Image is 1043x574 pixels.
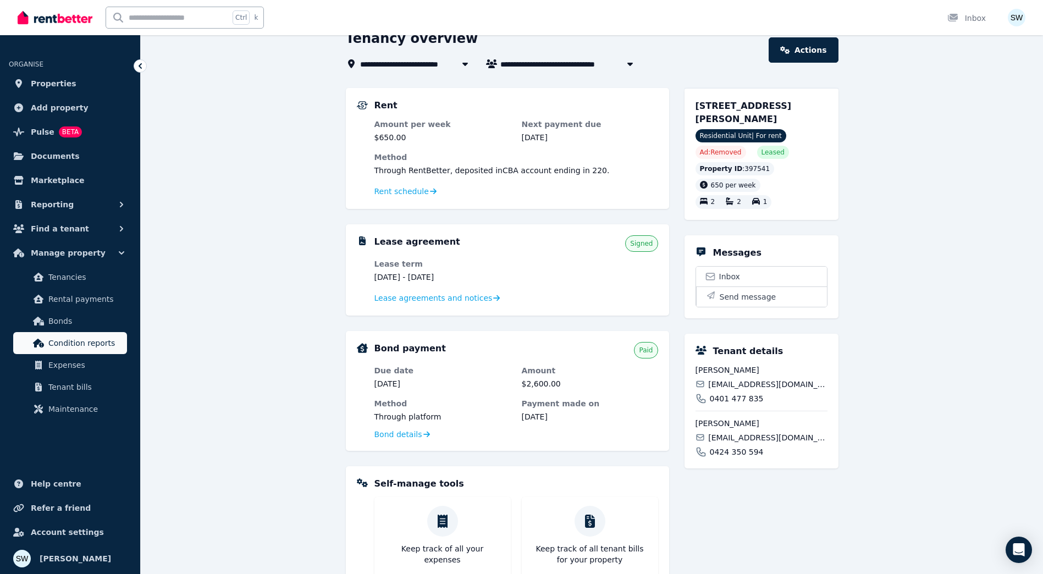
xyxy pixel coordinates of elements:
span: Tenancies [48,271,123,284]
a: Inbox [696,267,827,286]
img: RentBetter [18,9,92,26]
span: 650 per week [711,181,756,189]
span: [EMAIL_ADDRESS][DOMAIN_NAME] [708,432,827,443]
p: Keep track of all tenant bills for your property [531,543,649,565]
span: Expenses [48,358,123,372]
img: Rental Payments [357,101,368,109]
span: Ctrl [233,10,250,25]
span: 2 [711,198,715,206]
dt: Method [374,398,511,409]
span: [PERSON_NAME] [40,552,111,565]
button: Manage property [9,242,131,264]
dd: $650.00 [374,132,511,143]
dd: Through platform [374,411,511,422]
a: Rental payments [13,288,127,310]
div: : 397541 [696,162,775,175]
span: Send message [720,291,776,302]
div: Open Intercom Messenger [1006,537,1032,563]
a: Expenses [13,354,127,376]
span: Paid [639,346,653,355]
span: Signed [630,239,653,248]
span: Add property [31,101,89,114]
img: Sam Watson [13,550,31,567]
span: Residential Unit | For rent [696,129,786,142]
span: Help centre [31,477,81,490]
h5: Bond payment [374,342,446,355]
dd: [DATE] - [DATE] [374,272,511,283]
a: Documents [9,145,131,167]
a: Properties [9,73,131,95]
span: Reporting [31,198,74,211]
span: Pulse [31,125,54,139]
span: Refer a friend [31,501,91,515]
h5: Tenant details [713,345,783,358]
dd: [DATE] [522,411,658,422]
a: Marketplace [9,169,131,191]
span: Tenant bills [48,380,123,394]
button: Find a tenant [9,218,131,240]
a: Help centre [9,473,131,495]
a: Maintenance [13,398,127,420]
h5: Rent [374,99,398,112]
h5: Lease agreement [374,235,460,249]
span: Leased [761,148,785,157]
dt: Amount per week [374,119,511,130]
a: Tenant bills [13,376,127,398]
span: Documents [31,150,80,163]
h5: Messages [713,246,761,260]
span: Properties [31,77,76,90]
a: Account settings [9,521,131,543]
span: Through RentBetter , deposited in CBA account ending in 220 . [374,166,610,175]
span: [PERSON_NAME] [696,365,827,376]
div: Inbox [947,13,986,24]
span: Marketplace [31,174,84,187]
span: Rent schedule [374,186,429,197]
span: 1 [763,198,768,206]
p: Keep track of all your expenses [383,543,502,565]
img: Sam Watson [1008,9,1025,26]
span: Condition reports [48,336,123,350]
a: Bonds [13,310,127,332]
span: 2 [737,198,741,206]
span: 0424 350 594 [710,446,764,457]
span: Lease agreements and notices [374,292,493,303]
button: Send message [696,286,827,307]
dt: Lease term [374,258,511,269]
a: Tenancies [13,266,127,288]
dt: Due date [374,365,511,376]
a: Lease agreements and notices [374,292,500,303]
span: ORGANISE [9,60,43,68]
button: Reporting [9,194,131,216]
span: Find a tenant [31,222,89,235]
span: Account settings [31,526,104,539]
h5: Self-manage tools [374,477,464,490]
span: Bond details [374,429,422,440]
h1: Tenancy overview [346,30,478,47]
span: Rental payments [48,292,123,306]
span: Bonds [48,314,123,328]
dd: $2,600.00 [522,378,658,389]
span: 0401 477 835 [710,393,764,404]
a: Add property [9,97,131,119]
span: [PERSON_NAME] [696,418,827,429]
dd: [DATE] [522,132,658,143]
span: Inbox [719,271,740,282]
dt: Method [374,152,658,163]
span: Property ID [700,164,743,173]
dt: Amount [522,365,658,376]
a: Refer a friend [9,497,131,519]
dd: [DATE] [374,378,511,389]
span: k [254,13,258,22]
span: BETA [59,126,82,137]
a: Bond details [374,429,430,440]
dt: Next payment due [522,119,658,130]
a: Actions [769,37,838,63]
a: PulseBETA [9,121,131,143]
span: Maintenance [48,402,123,416]
span: Ad: Removed [700,148,742,157]
span: Manage property [31,246,106,260]
a: Rent schedule [374,186,437,197]
span: [EMAIL_ADDRESS][DOMAIN_NAME] [708,379,827,390]
span: [STREET_ADDRESS][PERSON_NAME] [696,101,792,124]
a: Condition reports [13,332,127,354]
